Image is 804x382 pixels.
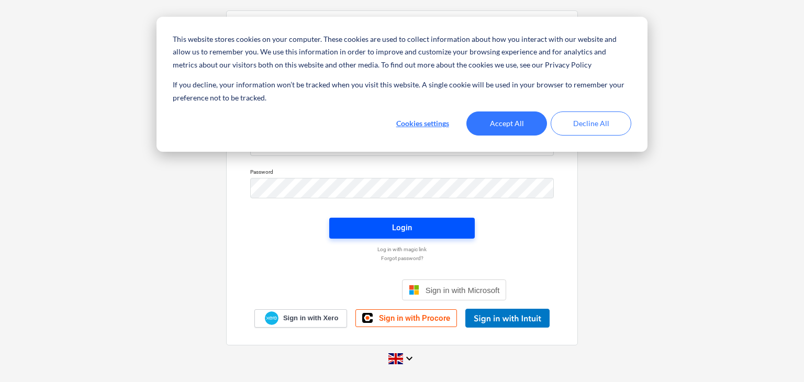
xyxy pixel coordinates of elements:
[382,111,463,136] button: Cookies settings
[355,309,457,327] a: Sign in with Procore
[403,352,416,365] i: keyboard_arrow_down
[409,285,419,295] img: Microsoft logo
[392,221,412,234] div: Login
[265,311,278,325] img: Xero logo
[293,278,399,301] iframe: Sign in with Google Button
[245,255,559,262] a: Forgot password?
[426,286,500,295] span: Sign in with Microsoft
[466,111,547,136] button: Accept All
[173,78,631,104] p: If you decline, your information won’t be tracked when you visit this website. A single cookie wi...
[245,246,559,253] a: Log in with magic link
[379,313,450,323] span: Sign in with Procore
[329,218,475,239] button: Login
[173,33,631,72] p: This website stores cookies on your computer. These cookies are used to collect information about...
[250,168,554,177] p: Password
[254,309,348,328] a: Sign in with Xero
[283,313,338,323] span: Sign in with Xero
[551,111,631,136] button: Decline All
[157,17,647,152] div: Cookie banner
